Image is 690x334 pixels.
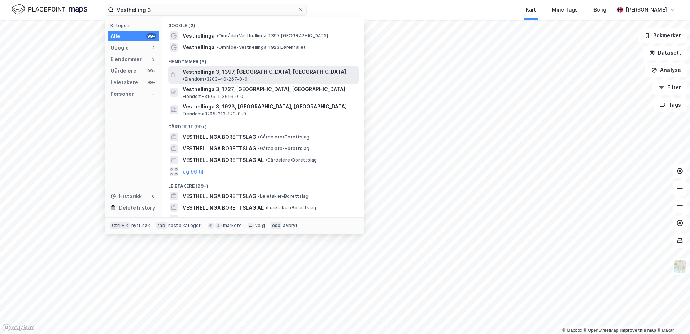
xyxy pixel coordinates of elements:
input: Søk på adresse, matrikkel, gårdeiere, leietakere eller personer [114,4,298,15]
span: Vesthellinga 3, 1397, [GEOGRAPHIC_DATA], [GEOGRAPHIC_DATA] [183,68,346,76]
div: Leietakere [110,78,138,87]
span: • [265,205,267,210]
div: 0 [150,193,156,199]
button: Tags [654,98,687,112]
div: 2 [150,45,156,51]
span: Vesthellinga [183,31,215,40]
div: tab [156,222,167,229]
iframe: Chat Widget [654,299,690,334]
div: Ctrl + k [110,222,130,229]
span: Eiendom • 3205-213-123-0-0 [183,111,246,117]
div: velg [255,223,265,228]
span: VESTHELLINGA BORETTSLAG AL [183,156,264,164]
button: Filter [652,80,687,95]
span: VESTHELLINGA BORETTSLAG [183,192,256,201]
span: VESTHELLINGA BORETTSLAG [183,133,256,141]
div: Kontrollprogram for chat [654,299,690,334]
span: • [216,44,218,50]
div: Bolig [594,5,606,14]
span: Område • Vesthellinga, 1397 [GEOGRAPHIC_DATA] [216,33,328,39]
span: Område • Vesthellinga, 1923 Lørenfallet [216,44,306,50]
button: Analyse [645,63,687,77]
button: Datasett [643,46,687,60]
div: esc [271,222,282,229]
div: Eiendommer (3) [162,53,364,66]
div: 3 [150,56,156,62]
a: Mapbox [562,328,582,333]
span: Gårdeiere • Borettslag [265,157,317,163]
span: MEDI 3 AS [183,215,208,224]
div: Mine Tags [552,5,578,14]
div: neste kategori [168,223,202,228]
span: Leietaker • Borettslag [265,205,316,211]
span: VESTHELLINGA BORETTSLAG AL [183,204,264,212]
span: Vesthellinga 3, 1923, [GEOGRAPHIC_DATA], [GEOGRAPHIC_DATA] [183,102,356,111]
div: Leietakere (99+) [162,177,364,190]
div: nytt søk [131,223,150,228]
div: Alle [110,32,120,40]
span: VESTHELLINGA BORETTSLAG [183,144,256,153]
a: OpenStreetMap [584,328,619,333]
div: [PERSON_NAME] [626,5,667,14]
div: 3 [150,91,156,97]
span: • [265,157,267,163]
div: 99+ [146,68,156,74]
span: • [216,33,218,38]
button: Bokmerker [638,28,687,43]
span: Vesthellinga [183,43,215,52]
img: Z [673,260,687,273]
div: Eiendommer [110,55,142,64]
div: Kategori [110,23,159,28]
span: Leietaker • Spes.legetj., unnt. psykiatrisk [209,217,302,222]
div: Historikk [110,192,142,201]
button: og 96 til [183,167,204,176]
div: Personer [110,90,134,98]
div: avbryt [283,223,298,228]
a: Improve this map [620,328,656,333]
span: Leietaker • Borettslag [258,193,309,199]
img: logo.f888ab2527a4732fd821a326f86c7f29.svg [12,3,87,16]
span: Gårdeiere • Borettslag [258,134,309,140]
div: Kart [526,5,536,14]
span: • [183,76,185,82]
div: 99+ [146,80,156,85]
span: Eiendom • 3105-1-3616-0-0 [183,94,244,99]
div: Google [110,43,129,52]
a: Mapbox homepage [2,324,34,332]
span: • [258,134,260,140]
div: 99+ [146,33,156,39]
span: • [258,193,260,199]
span: Eiendom • 3203-40-267-0-0 [183,76,248,82]
div: Gårdeiere (99+) [162,118,364,131]
span: Vesthellinga 3, 1727, [GEOGRAPHIC_DATA], [GEOGRAPHIC_DATA] [183,85,356,94]
div: Gårdeiere [110,67,136,75]
span: • [209,217,211,222]
div: markere [223,223,242,228]
span: Gårdeiere • Borettslag [258,146,309,151]
span: • [258,146,260,151]
div: Google (2) [162,17,364,30]
div: Delete history [119,204,155,212]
